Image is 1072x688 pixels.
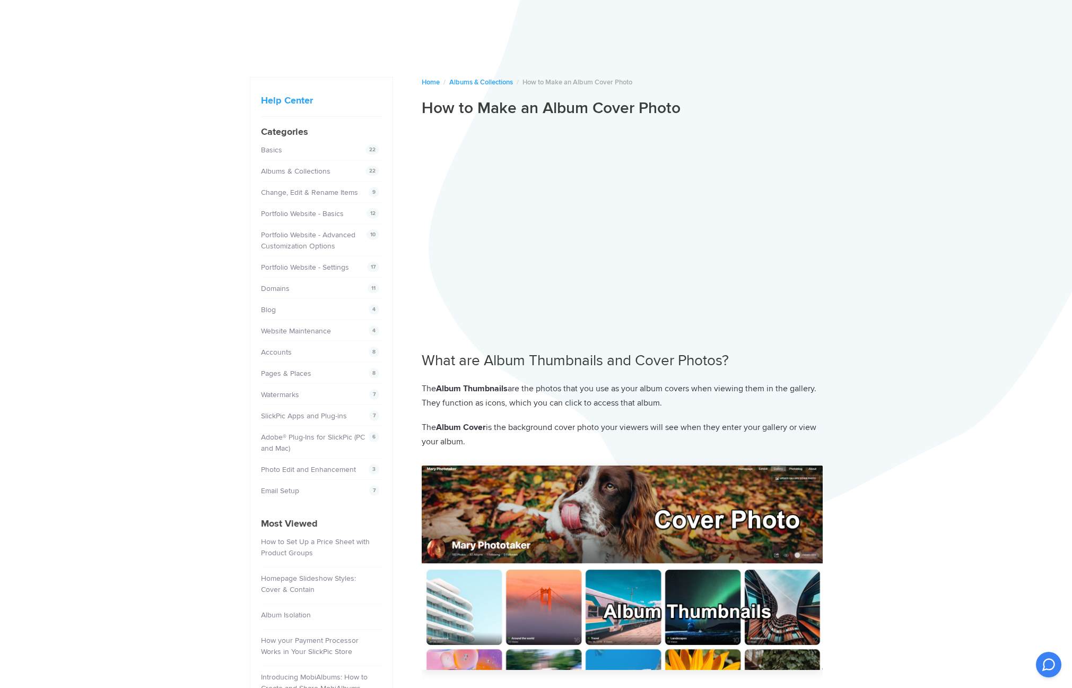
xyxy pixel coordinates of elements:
[261,209,344,218] a: Portfolio Website - Basics
[261,125,382,139] h4: Categories
[261,433,365,453] a: Adobe® Plug-Ins for SlickPic (PC and Mac)
[367,262,379,272] span: 17
[365,144,379,155] span: 22
[261,517,382,531] h4: Most Viewed
[261,145,282,154] a: Basics
[369,432,379,442] span: 6
[369,347,379,357] span: 8
[422,98,823,118] h1: How to Make an Album Cover Photo
[522,78,632,87] span: How to Make an Album Cover Photo
[422,382,823,410] p: The are the photos that you use as your album covers when viewing them in the gallery. They funct...
[261,94,313,106] a: Help Center
[367,229,379,240] span: 10
[261,411,347,420] a: SlickPic Apps and Plug-ins
[369,187,379,197] span: 9
[369,325,379,336] span: 4
[261,369,311,378] a: Pages & Places
[367,208,379,219] span: 12
[261,326,331,336] a: Website Maintenance
[369,304,379,315] span: 4
[368,283,379,294] span: 11
[261,486,299,495] a: Email Setup
[422,350,823,371] h2: What are Album Thumbnails and Cover Photos?
[436,383,508,394] strong: Album Thumbnails
[517,78,519,87] span: /
[261,537,370,557] a: How to Set Up a Price Sheet with Product Groups
[365,166,379,176] span: 22
[369,410,379,421] span: 7
[369,485,379,496] span: 7
[261,610,311,620] a: Album Isolation
[261,348,292,357] a: Accounts
[422,420,823,449] p: The is the background cover photo your viewers will see when they enter your gallery or view your...
[369,464,379,475] span: 3
[436,422,486,433] strong: Album Cover
[261,263,349,272] a: Portfolio Website - Settings
[261,305,276,314] a: Blog
[261,574,356,594] a: Homepage Slideshow Styles: Cover & Contain
[261,167,330,176] a: Albums & Collections
[261,636,359,656] a: How your Payment Processor Works in Your SlickPic Store
[261,230,355,251] a: Portfolio Website - Advanced Customization Options
[443,78,446,87] span: /
[369,389,379,400] span: 7
[449,78,513,87] a: Albums & Collections
[261,284,290,293] a: Domains
[261,188,358,197] a: Change, Edit & Rename Items
[261,390,299,399] a: Watermarks
[369,368,379,379] span: 8
[422,78,440,87] a: Home
[261,465,356,474] a: Photo Edit and Enhancement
